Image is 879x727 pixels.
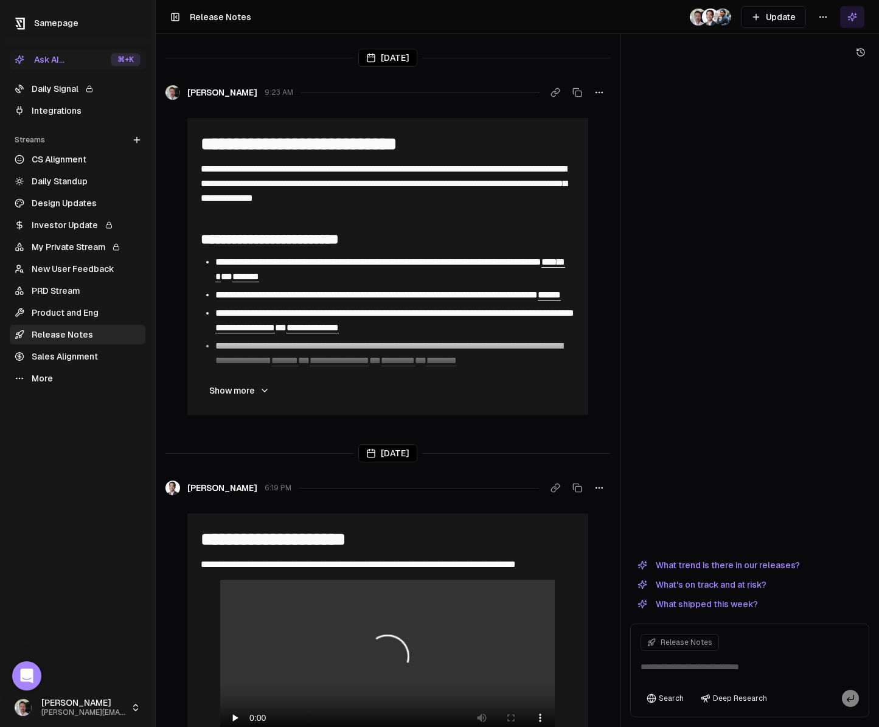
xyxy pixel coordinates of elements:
a: My Private Stream [10,237,145,257]
img: _image [690,9,707,26]
button: What trend is there in our releases? [630,558,807,572]
span: [PERSON_NAME] [187,482,257,494]
div: [DATE] [358,49,417,67]
span: Release Notes [190,12,251,22]
div: Open Intercom Messenger [12,661,41,690]
div: Ask AI... [15,54,64,66]
a: Sales Alignment [10,347,145,366]
span: 6:19 PM [265,483,291,493]
button: [PERSON_NAME][PERSON_NAME][EMAIL_ADDRESS] [10,693,145,722]
img: _image [165,85,180,100]
div: ⌘ +K [111,53,141,66]
button: Show more [200,378,279,403]
span: [PERSON_NAME] [187,86,257,99]
a: Design Updates [10,193,145,213]
img: _image [702,9,719,26]
a: Integrations [10,101,145,120]
span: Samepage [34,18,78,28]
button: What's on track and at risk? [630,577,774,592]
a: New User Feedback [10,259,145,279]
a: Daily Standup [10,172,145,191]
div: [DATE] [358,444,417,462]
button: Deep Research [695,690,773,707]
a: CS Alignment [10,150,145,169]
button: What shipped this week? [630,597,765,611]
span: Release Notes [661,638,712,647]
img: _image [165,481,180,495]
button: Ask AI...⌘+K [10,50,145,69]
a: Investor Update [10,215,145,235]
img: 1695405595226.jpeg [714,9,731,26]
div: Streams [10,130,145,150]
span: 9:23 AM [265,88,293,97]
a: Release Notes [10,325,145,344]
a: Daily Signal [10,79,145,99]
button: Update [741,6,806,28]
a: More [10,369,145,388]
span: [PERSON_NAME] [41,698,126,709]
a: PRD Stream [10,281,145,301]
button: Search [641,690,690,707]
a: Product and Eng [10,303,145,322]
span: [PERSON_NAME][EMAIL_ADDRESS] [41,708,126,717]
img: _image [15,699,32,716]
